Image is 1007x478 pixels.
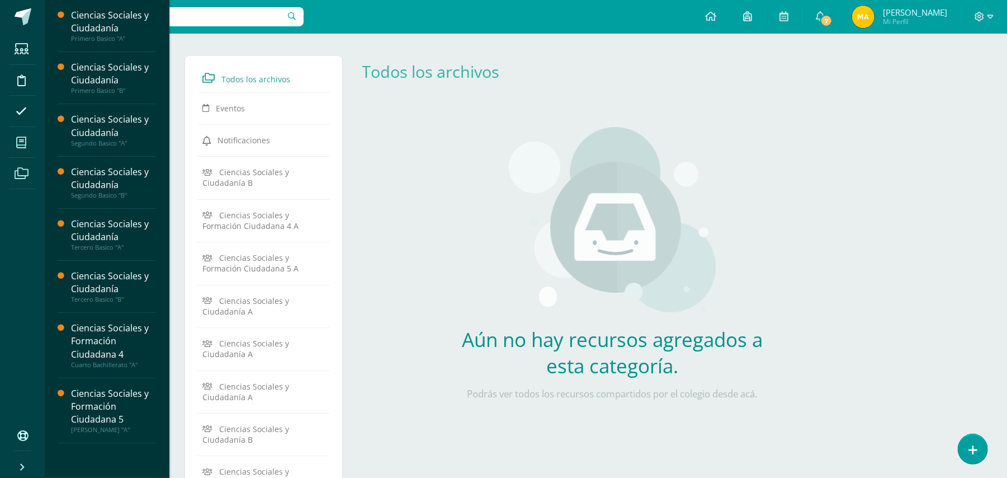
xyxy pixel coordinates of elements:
div: Ciencias Sociales y Formación Ciudadana 4 [71,322,156,360]
span: Todos los archivos [221,74,290,85]
span: Ciencias Sociales y Ciudadanía A [203,338,289,359]
a: Ciencias Sociales y Ciudadanía A [203,333,325,364]
img: 215b9c9539769b3c2cc1c8ca402366c2.png [852,6,874,28]
div: Tercero Basico "B" [71,296,156,303]
span: Ciencias Sociales y Ciudadanía B [203,424,289,445]
a: Ciencias Sociales y CiudadaníaTercero Basico "B" [71,270,156,303]
span: Ciencias Sociales y Ciudadanía A [203,295,289,316]
div: Segundo Basico "B" [71,191,156,199]
div: Ciencias Sociales y Ciudadanía [71,9,156,35]
span: Ciencias Sociales y Formación Ciudadana 5 A [203,252,299,274]
a: Eventos [203,98,325,118]
div: Ciencias Sociales y Ciudadanía [71,113,156,139]
a: Ciencias Sociales y CiudadaníaTercero Basico "A" [71,218,156,251]
a: Todos los archivos [203,68,325,88]
a: Ciencias Sociales y Ciudadanía B [203,419,325,449]
a: Ciencias Sociales y CiudadaníaSegundo Basico "A" [71,113,156,147]
div: Tercero Basico "A" [71,243,156,251]
a: Ciencias Sociales y Formación Ciudadana 4Cuarto Bachillerato "A" [71,322,156,368]
span: Mi Perfil [883,17,947,26]
a: Ciencias Sociales y CiudadaníaSegundo Basico "B" [71,166,156,199]
div: Primero Basico "A" [71,35,156,43]
span: Ciencias Sociales y Ciudadanía A [203,381,289,402]
a: Todos los archivos [362,60,500,82]
a: Ciencias Sociales y CiudadaníaPrimero Basico "B" [71,61,156,95]
h2: Aún no hay recursos agregados a esta categoría. [447,326,777,379]
div: Ciencias Sociales y Ciudadanía [71,270,156,296]
div: Ciencias Sociales y Ciudadanía [71,166,156,191]
div: Segundo Basico "A" [71,139,156,147]
div: Ciencias Sociales y Ciudadanía [71,218,156,243]
a: Ciencias Sociales y Ciudadanía B [203,162,325,193]
div: [PERSON_NAME] "A" [71,426,156,434]
a: Ciencias Sociales y Formación Ciudadana 5 A [203,247,325,278]
a: Ciencias Sociales y CiudadaníaPrimero Basico "A" [71,9,156,43]
div: Cuarto Bachillerato "A" [71,361,156,369]
div: Ciencias Sociales y Formación Ciudadana 5 [71,387,156,426]
a: Notificaciones [203,130,325,150]
input: Busca un usuario... [52,7,304,26]
a: Ciencias Sociales y Ciudadanía A [203,376,325,407]
div: Primero Basico "B" [71,87,156,95]
p: Podrás ver todos los recursos compartidos por el colegio desde acá. [447,388,777,400]
span: Notificaciones [218,135,270,146]
span: [PERSON_NAME] [883,7,947,18]
img: stages.png [509,127,716,317]
a: Ciencias Sociales y Formación Ciudadana 4 A [203,205,325,236]
span: Ciencias Sociales y Ciudadanía B [203,167,289,188]
div: Ciencias Sociales y Ciudadanía [71,61,156,87]
span: Eventos [216,103,245,114]
span: Ciencias Sociales y Formación Ciudadana 4 A [203,210,299,231]
a: Ciencias Sociales y Formación Ciudadana 5[PERSON_NAME] "A" [71,387,156,434]
span: 7 [820,15,833,27]
div: Todos los archivos [362,60,517,82]
a: Ciencias Sociales y Ciudadanía A [203,290,325,321]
